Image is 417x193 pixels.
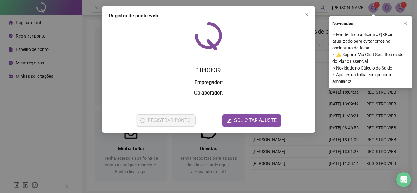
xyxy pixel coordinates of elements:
span: ⚬ Novidade no Cálculo do Saldo! [332,65,409,71]
button: REGISTRAR PONTO [136,114,196,127]
strong: Empregador [194,80,222,85]
span: SOLICITAR AJUSTE [234,117,277,124]
span: ⚬ Mantenha o aplicativo QRPoint atualizado para evitar erros na assinatura da folha! [332,31,409,51]
img: QRPoint [195,22,222,50]
span: ⚬ ⚠️ Suporte Via Chat Será Removido do Plano Essencial [332,51,409,65]
h3: : [109,89,308,97]
strong: Colaborador [194,90,222,96]
div: Registro de ponto web [109,12,308,20]
button: Close [302,10,312,20]
time: 18:00:39 [196,66,221,74]
span: edit [227,118,232,123]
div: Open Intercom Messenger [396,172,411,187]
span: close [304,12,309,17]
span: close [403,21,407,26]
span: Novidades ! [332,20,354,27]
button: editSOLICITAR AJUSTE [222,114,281,127]
h3: : [109,79,308,87]
span: ⚬ Ajustes da folha com período ampliado! [332,71,409,85]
